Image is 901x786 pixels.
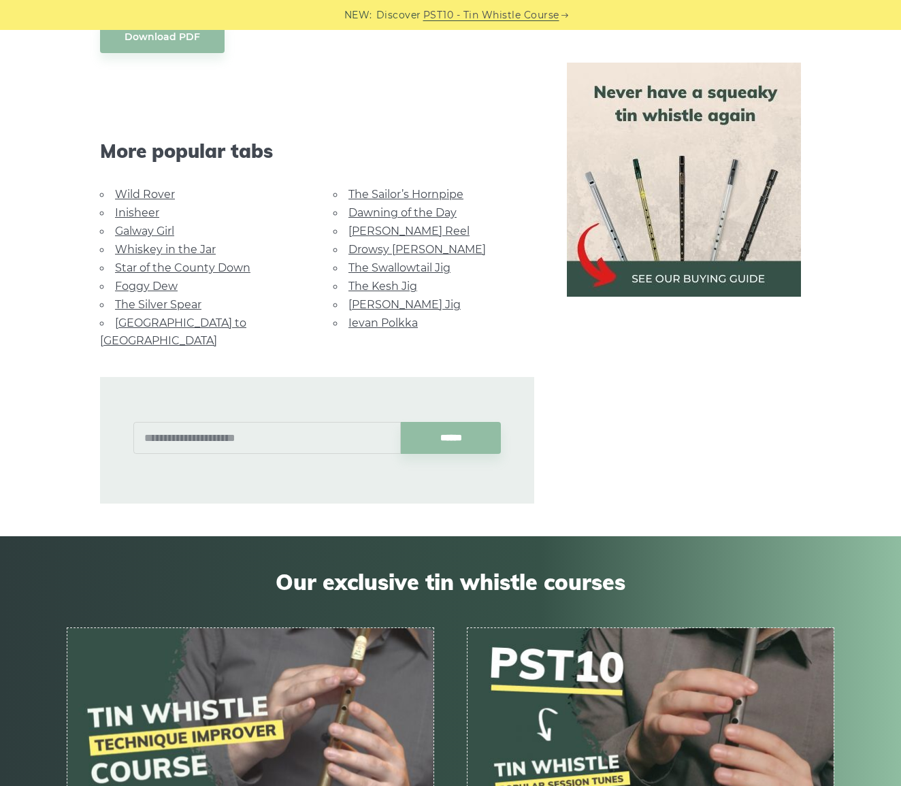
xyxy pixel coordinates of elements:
span: Discover [376,7,421,23]
a: Foggy Dew [115,280,178,293]
a: Whiskey in the Jar [115,243,216,256]
a: PST10 - Tin Whistle Course [423,7,559,23]
a: Ievan Polkka [348,316,418,329]
a: The Swallowtail Jig [348,261,450,274]
span: More popular tabs [100,140,534,163]
a: Download PDF [100,21,225,53]
a: Inisheer [115,206,159,219]
span: Our exclusive tin whistle courses [67,569,834,595]
img: tin whistle buying guide [567,63,801,297]
a: The Kesh Jig [348,280,417,293]
a: Wild Rover [115,188,175,201]
a: [PERSON_NAME] Jig [348,298,461,311]
a: Dawning of the Day [348,206,457,219]
a: Drowsy [PERSON_NAME] [348,243,486,256]
a: The Silver Spear [115,298,201,311]
a: [GEOGRAPHIC_DATA] to [GEOGRAPHIC_DATA] [100,316,246,347]
a: [PERSON_NAME] Reel [348,225,470,238]
a: Star of the County Down [115,261,250,274]
a: The Sailor’s Hornpipe [348,188,463,201]
span: NEW: [344,7,372,23]
a: Galway Girl [115,225,174,238]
